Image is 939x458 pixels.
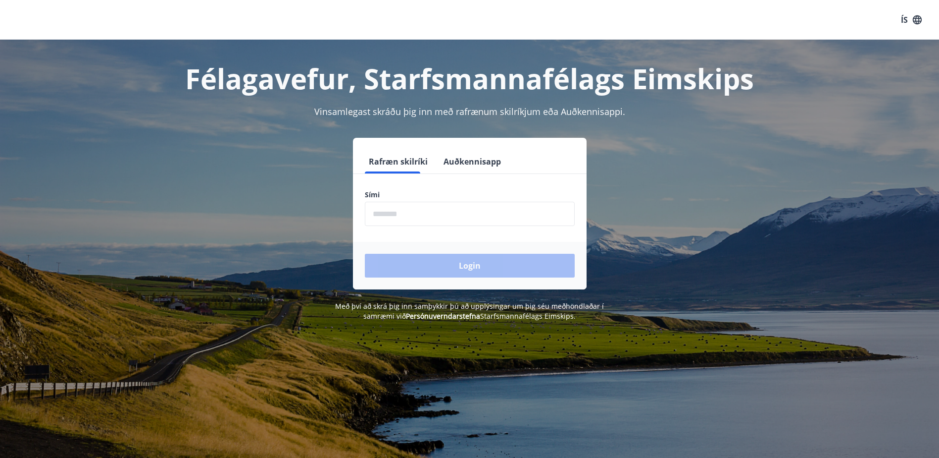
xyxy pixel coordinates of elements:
button: Auðkennisapp [440,150,505,173]
a: Persónuverndarstefna [406,311,480,321]
button: ÍS [895,11,927,29]
label: Sími [365,190,575,200]
button: Rafræn skilríki [365,150,432,173]
span: Með því að skrá þig inn samþykkir þú að upplýsingar um þig séu meðhöndlaðar í samræmi við Starfsm... [335,301,604,321]
h1: Félagavefur, Starfsmannafélags Eimskips [125,59,814,97]
span: Vinsamlegast skráðu þig inn með rafrænum skilríkjum eða Auðkennisappi. [314,106,625,117]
